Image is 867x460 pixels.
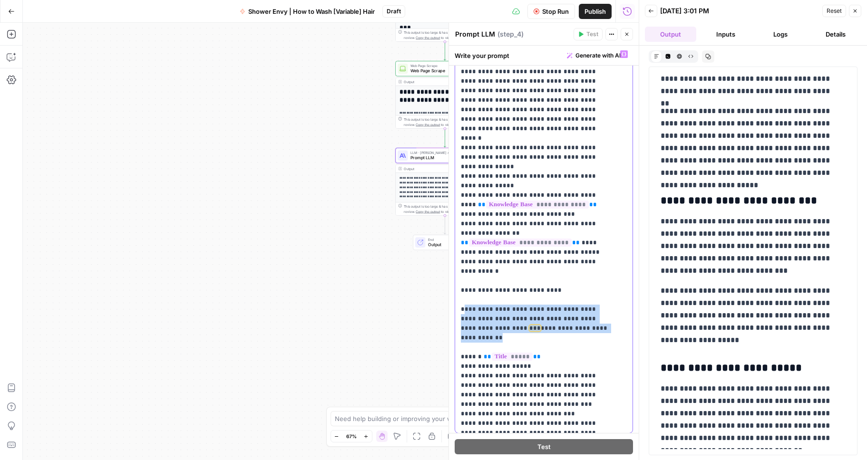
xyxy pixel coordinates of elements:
[416,210,440,213] span: Copy the output
[410,154,477,161] span: Prompt LLM
[428,241,471,248] span: Output
[410,150,477,155] span: LLM · [PERSON_NAME] 4
[404,79,477,85] div: Output
[700,27,751,42] button: Inputs
[404,166,477,171] div: Output
[497,29,524,39] span: ( step_4 )
[404,204,491,214] div: This output is too large & has been abbreviated for review. to view the full content.
[410,67,477,74] span: Web Page Scrape
[404,117,491,127] div: This output is too large & has been abbreviated for review. to view the full content.
[574,28,603,40] button: Test
[584,7,606,16] span: Publish
[404,30,491,40] div: This output is too large & has been abbreviated for review. to view the full content.
[346,432,357,440] span: 67%
[416,36,440,39] span: Copy the output
[449,46,639,65] div: Write your prompt
[563,49,633,62] button: Generate with AI
[537,442,551,451] span: Test
[455,29,495,39] textarea: Prompt LLM
[645,27,696,42] button: Output
[575,51,621,60] span: Generate with AI
[428,237,471,242] span: End
[810,27,861,42] button: Details
[827,7,842,15] span: Reset
[395,235,494,250] div: EndOutput
[822,5,846,17] button: Reset
[542,7,569,16] span: Stop Run
[586,30,598,38] span: Test
[410,63,477,68] span: Web Page Scrape
[755,27,807,42] button: Logs
[455,439,633,454] button: Test
[234,4,380,19] button: Shower Envy | How to Wash [Variable] Hair
[579,4,612,19] button: Publish
[248,7,375,16] span: Shower Envy | How to Wash [Variable] Hair
[387,7,401,16] span: Draft
[527,4,575,19] button: Stop Run
[416,123,440,126] span: Copy the output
